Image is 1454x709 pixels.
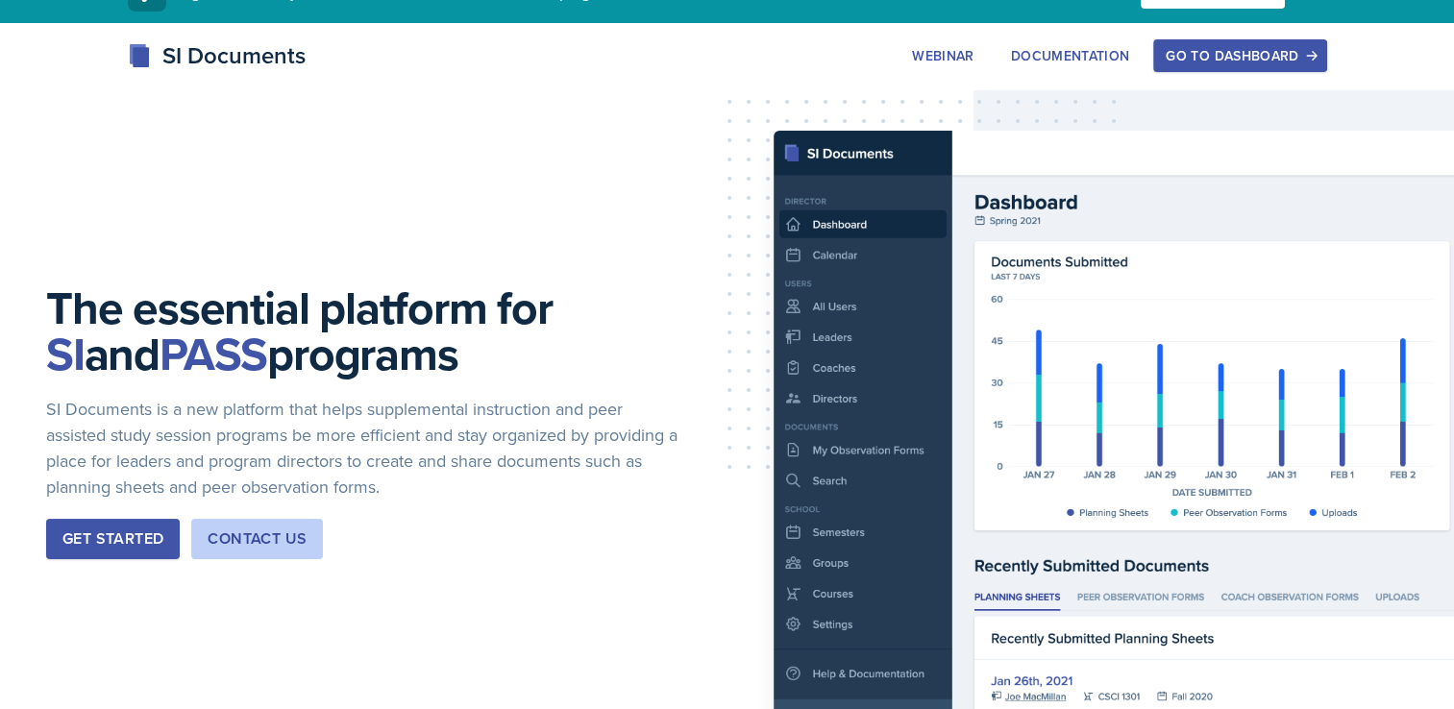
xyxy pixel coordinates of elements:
button: Contact Us [191,519,323,559]
div: Documentation [1011,48,1130,63]
button: Documentation [998,39,1143,72]
button: Get Started [46,519,180,559]
div: Get Started [62,527,163,550]
button: Go to Dashboard [1153,39,1326,72]
button: Webinar [900,39,986,72]
div: Go to Dashboard [1166,48,1314,63]
div: SI Documents [128,38,306,73]
div: Contact Us [208,527,307,550]
div: Webinar [912,48,973,63]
